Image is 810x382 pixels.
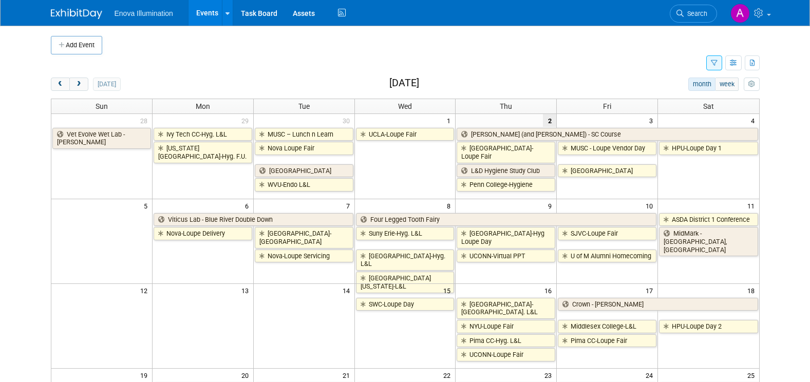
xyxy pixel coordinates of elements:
[457,320,555,333] a: NYU-Loupe Fair
[645,199,657,212] span: 10
[457,128,758,141] a: [PERSON_NAME] (and [PERSON_NAME]) - SC Course
[154,213,353,226] a: Viticus Lab - Blue River Double Down
[457,227,555,248] a: [GEOGRAPHIC_DATA]-Hyg Loupe Day
[115,9,173,17] span: Enova Illumination
[558,250,656,263] a: U of M Alumni Homecoming
[51,9,102,19] img: ExhibitDay
[255,250,353,263] a: Nova-Loupe Servicing
[543,369,556,381] span: 23
[688,78,715,91] button: month
[255,178,353,192] a: WVU-Endo L&L
[543,284,556,297] span: 16
[558,142,656,155] a: MUSC - Loupe Vendor Day
[389,78,419,89] h2: [DATE]
[356,128,455,141] a: UCLA-Loupe Fair
[457,142,555,163] a: [GEOGRAPHIC_DATA]-Loupe Fair
[244,199,253,212] span: 6
[356,250,455,271] a: [GEOGRAPHIC_DATA]-Hyg. L&L
[603,102,611,110] span: Fri
[255,128,353,141] a: MUSC – Lunch n Learn
[345,199,354,212] span: 7
[457,164,555,178] a: L&D Hygiene Study Club
[442,284,455,297] span: 15
[356,227,455,240] a: Suny Erie-Hyg. L&L
[659,320,758,333] a: HPU-Loupe Day 2
[446,199,455,212] span: 8
[196,102,210,110] span: Mon
[342,369,354,381] span: 21
[255,164,353,178] a: [GEOGRAPHIC_DATA]
[645,369,657,381] span: 24
[645,284,657,297] span: 17
[240,369,253,381] span: 20
[558,164,656,178] a: [GEOGRAPHIC_DATA]
[69,78,88,91] button: next
[240,114,253,127] span: 29
[457,178,555,192] a: Penn College-Hygiene
[446,114,455,127] span: 1
[154,128,252,141] a: Ivy Tech CC-Hyg. L&L
[356,272,455,293] a: [GEOGRAPHIC_DATA][US_STATE]-L&L
[730,4,750,23] img: Andrea Miller
[143,199,152,212] span: 5
[96,102,108,110] span: Sun
[442,369,455,381] span: 22
[547,199,556,212] span: 9
[558,334,656,348] a: Pima CC-Loupe Fair
[659,142,758,155] a: HPU-Loupe Day 1
[240,284,253,297] span: 13
[746,369,759,381] span: 25
[154,227,252,240] a: Nova-Loupe Delivery
[500,102,512,110] span: Thu
[255,227,353,248] a: [GEOGRAPHIC_DATA]-[GEOGRAPHIC_DATA]
[648,114,657,127] span: 3
[558,320,656,333] a: Middlesex College-L&L
[684,10,707,17] span: Search
[748,81,755,88] i: Personalize Calendar
[703,102,714,110] span: Sat
[398,102,412,110] span: Wed
[356,213,657,226] a: Four Legged Tooth Fairy
[744,78,759,91] button: myCustomButton
[457,250,555,263] a: UCONN-Virtual PPT
[139,369,152,381] span: 19
[342,284,354,297] span: 14
[659,213,758,226] a: ASDA District 1 Conference
[715,78,739,91] button: week
[659,227,758,256] a: MidMark - [GEOGRAPHIC_DATA], [GEOGRAPHIC_DATA]
[298,102,310,110] span: Tue
[342,114,354,127] span: 30
[51,36,102,54] button: Add Event
[154,142,252,163] a: [US_STATE][GEOGRAPHIC_DATA]-Hyg. F.U.
[139,114,152,127] span: 28
[670,5,717,23] a: Search
[255,142,353,155] a: Nova Loupe Fair
[51,78,70,91] button: prev
[457,348,555,361] a: UCONN-Loupe Fair
[52,128,151,149] a: Vet Evolve Wet Lab - [PERSON_NAME]
[746,199,759,212] span: 11
[750,114,759,127] span: 4
[543,114,556,127] span: 2
[457,298,555,319] a: [GEOGRAPHIC_DATA]-[GEOGRAPHIC_DATA]. L&L
[139,284,152,297] span: 12
[558,227,656,240] a: SJVC-Loupe Fair
[356,298,455,311] a: SWC-Loupe Day
[746,284,759,297] span: 18
[457,334,555,348] a: Pima CC-Hyg. L&L
[93,78,120,91] button: [DATE]
[558,298,758,311] a: Crown - [PERSON_NAME]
